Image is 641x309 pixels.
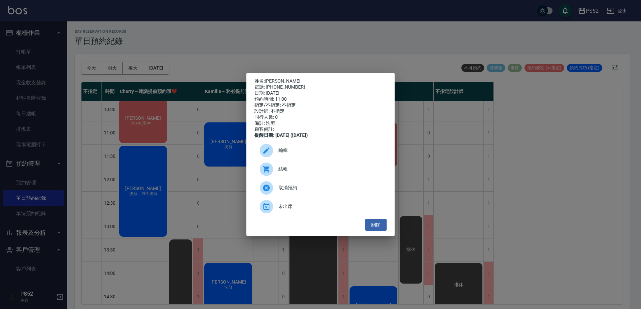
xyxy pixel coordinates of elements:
div: 提醒日期: [DATE] ([DATE]) [254,132,387,138]
span: 未出席 [278,203,381,210]
div: 設計師: 不指定 [254,108,387,114]
div: 備註: 洗剪 [254,120,387,126]
p: 姓名: [254,78,387,84]
div: 指定/不指定: 不指定 [254,102,387,108]
div: 編輯 [254,141,387,160]
span: 取消預約 [278,184,381,191]
div: 取消預約 [254,179,387,197]
div: 同行人數: 0 [254,114,387,120]
div: 顧客備註: [254,126,387,132]
span: 編輯 [278,147,381,154]
div: 未出席 [254,197,387,216]
span: 結帳 [278,166,381,173]
button: 關閉 [365,219,387,231]
div: 電話: [PHONE_NUMBER] [254,84,387,90]
a: [PERSON_NAME] [265,78,300,84]
a: 結帳 [254,160,387,179]
div: 日期: [DATE] [254,90,387,96]
div: 預約時間: 11:00 [254,96,387,102]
